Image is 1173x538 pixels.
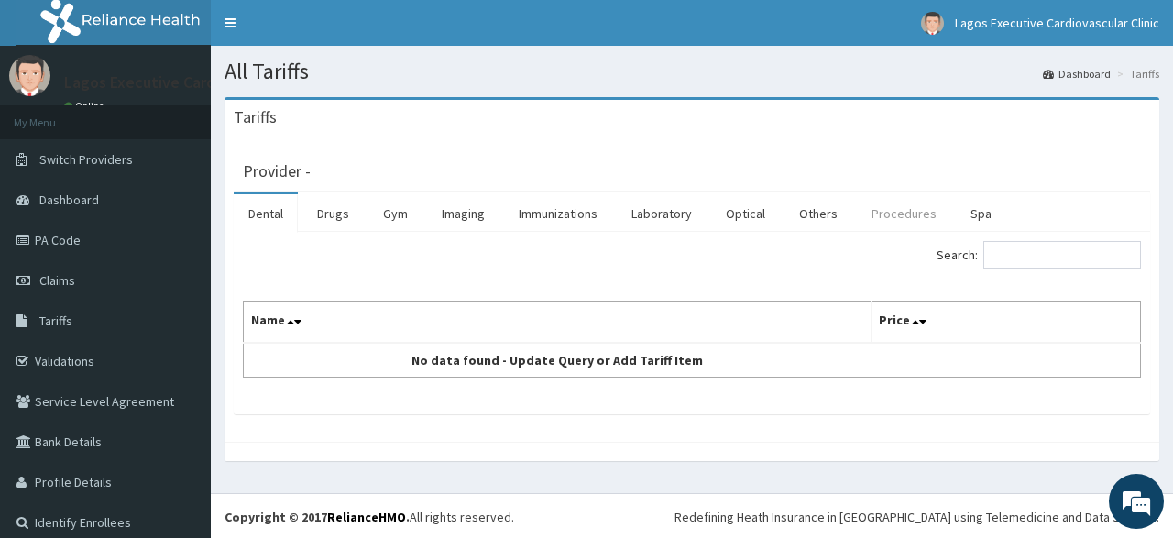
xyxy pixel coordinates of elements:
div: Redefining Heath Insurance in [GEOGRAPHIC_DATA] using Telemedicine and Data Science! [674,508,1159,526]
a: Spa [956,194,1006,233]
a: Optical [711,194,780,233]
td: No data found - Update Query or Add Tariff Item [244,343,872,378]
th: Price [872,302,1141,344]
h3: Tariffs [234,109,277,126]
a: Procedures [857,194,951,233]
label: Search: [937,241,1141,269]
a: Online [64,100,108,113]
h3: Provider - [243,163,311,180]
span: Dashboard [39,192,99,208]
a: Laboratory [617,194,707,233]
a: Dental [234,194,298,233]
a: Imaging [427,194,499,233]
span: Tariffs [39,313,72,329]
p: Lagos Executive Cardiovascular Clinic [64,74,329,91]
input: Search: [983,241,1141,269]
h1: All Tariffs [225,60,1159,83]
strong: Copyright © 2017 . [225,509,410,525]
a: Drugs [302,194,364,233]
th: Name [244,302,872,344]
a: Dashboard [1043,66,1111,82]
a: RelianceHMO [327,509,406,525]
a: Immunizations [504,194,612,233]
a: Others [784,194,852,233]
span: Switch Providers [39,151,133,168]
span: Lagos Executive Cardiovascular Clinic [955,15,1159,31]
img: User Image [921,12,944,35]
li: Tariffs [1113,66,1159,82]
img: User Image [9,55,50,96]
span: Claims [39,272,75,289]
a: Gym [368,194,422,233]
